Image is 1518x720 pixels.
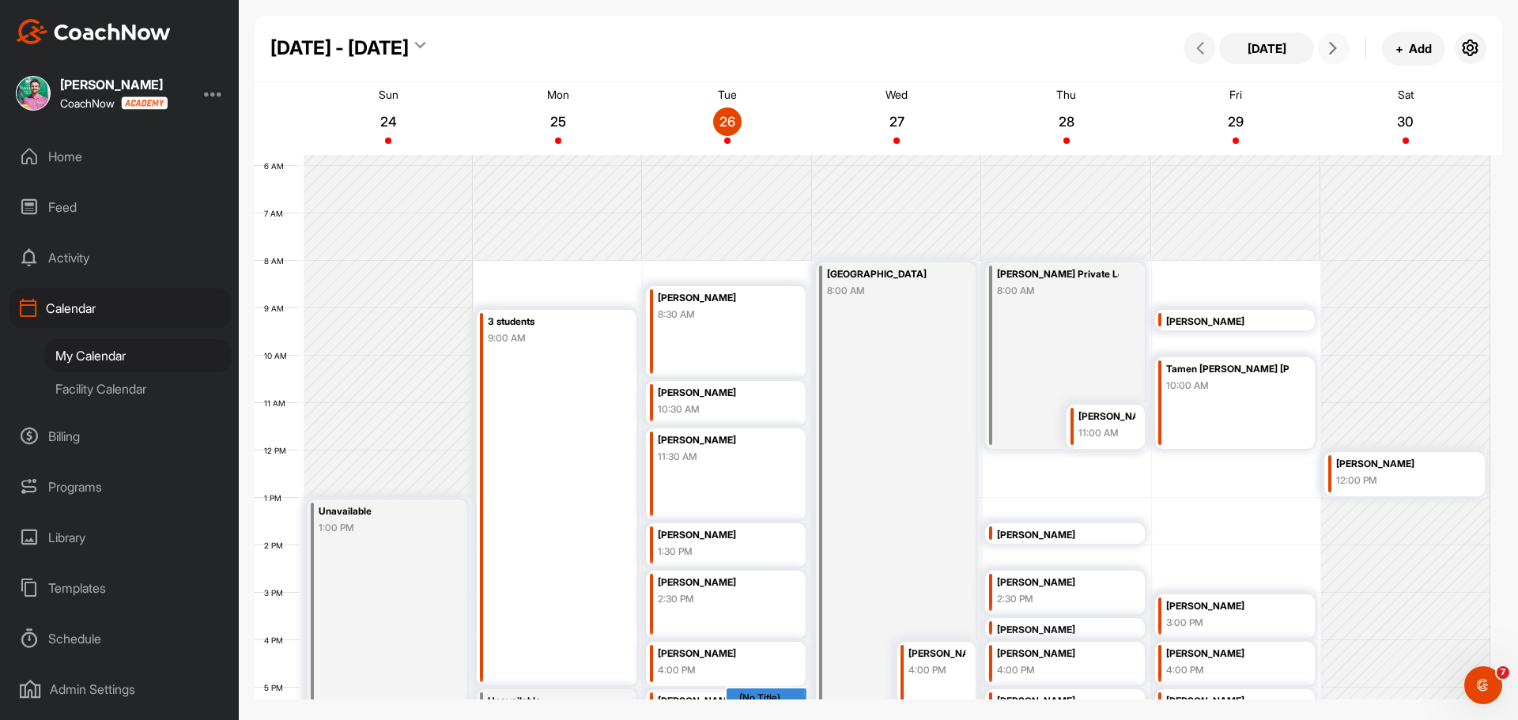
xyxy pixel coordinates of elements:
div: CoachNow [60,96,168,110]
div: 12 PM [255,446,302,455]
div: 1 PM [255,493,297,503]
div: I made a work ticket for the issue still impacting [PERSON_NAME]. [13,330,259,380]
div: [PERSON_NAME] [908,645,965,663]
div: 1:30 PM [658,545,780,559]
div: [PERSON_NAME] [1166,692,1288,711]
div: Update! [PERSON_NAME] should be able to book with no issue now. [25,424,247,454]
img: CoachNow [16,19,171,44]
div: [PERSON_NAME] [60,78,168,91]
div: [PERSON_NAME] [658,384,780,402]
div: 11:00 AM [1078,426,1135,440]
div: 1:00 PM [319,521,440,535]
div: [PERSON_NAME] [997,574,1119,592]
div: Schedule [9,619,232,658]
div: [DATE] [13,95,304,116]
button: Gif picker [50,518,62,530]
div: 2 PM [255,541,299,550]
b: [PERSON_NAME] [68,121,157,132]
div: [PERSON_NAME] [658,289,780,307]
div: [PERSON_NAME] [997,526,1119,545]
div: 10:30 AM [658,402,780,417]
div: Hi [PERSON_NAME], [25,162,220,178]
div: Templates [9,568,232,608]
div: 7 AM [255,209,299,218]
a: August 24, 2025 [304,82,473,155]
div: Amanda says… [13,264,304,331]
div: Looking into this for you right now! [25,186,220,202]
div: Facility Calendar [44,372,232,405]
textarea: Message… [13,484,303,511]
div: 10:00 AM [1166,379,1288,393]
button: +Add [1382,32,1445,66]
img: Profile image for Operator [45,9,70,34]
p: 27 [882,114,911,130]
div: 9:00 AM [488,331,610,345]
div: Library [9,518,232,557]
div: [PERSON_NAME] [658,645,780,663]
div: [PERSON_NAME] seems good to go now! Checking on the other two. [25,221,247,252]
div: 11:30 AM [658,450,780,464]
p: 30 [1391,114,1420,130]
div: 9 AM [255,303,300,313]
div: 4:00 PM [1166,663,1288,677]
div: 8:00 AM [827,284,949,298]
p: 25 [544,114,572,130]
img: Profile image for Amanda [47,119,63,134]
div: Operator says… [13,477,304,529]
img: square_b9766a750916adaee4143e2b92a72f2b.jpg [16,76,51,111]
button: Home [247,6,278,36]
div: 10 AM [255,351,303,360]
div: [PERSON_NAME] [1336,455,1459,473]
div: 6 AM [255,161,300,171]
div: 11 AM [255,398,301,408]
div: [GEOGRAPHIC_DATA] [827,266,949,284]
p: 29 [1222,114,1250,130]
p: 24 [374,114,402,130]
div: 5 PM [255,683,299,692]
div: [PERSON_NAME] [658,526,780,545]
a: August 28, 2025 [982,82,1151,155]
div: 8:00 AM [997,284,1119,298]
button: Upload attachment [75,518,88,530]
div: [PERSON_NAME] Tailor [658,692,780,711]
span: + [1395,40,1403,57]
div: Programs [9,467,232,507]
div: Home [9,137,232,176]
div: [PERSON_NAME] [1166,313,1288,331]
div: Amanda says… [13,212,304,263]
h1: Operator [77,8,133,20]
p: Thu [1056,88,1076,101]
div: 4:00 PM [997,663,1119,677]
a: August 27, 2025 [812,82,981,155]
div: Activity [9,238,232,277]
div: Amanda says… [13,153,304,212]
div: 8 AM [255,256,300,266]
div: Unavailable [319,503,440,521]
div: Admin Settings [9,669,232,709]
div: 4:00 PM [658,663,780,677]
div: (No Title) [739,691,806,705]
div: [DATE] [13,393,304,414]
p: 26 [713,114,742,130]
div: Unavailable [488,692,610,711]
a: August 26, 2025 [643,82,812,155]
div: [PERSON_NAME] [1166,597,1288,616]
div: Hi [PERSON_NAME],Looking into this for you right now! [13,153,232,210]
div: 2:30 PM [997,592,1119,606]
div: [PERSON_NAME] [997,692,1119,711]
p: Tue [718,88,737,101]
button: [DATE] [1219,32,1314,64]
div: I made a work ticket for the issue still impacting [PERSON_NAME]. [25,340,247,371]
div: Calendar [9,288,232,328]
div: Amanda says… [13,414,304,477]
div: 8:30 AM [658,307,780,322]
span: 7 [1497,666,1509,679]
p: Mon [547,88,569,101]
div: [PERSON_NAME] [997,645,1119,663]
p: Sun [379,88,398,101]
div: Amanda says… [13,330,304,393]
div: Update! [PERSON_NAME] should be able to book with no issue now. [13,414,259,464]
div: [PERSON_NAME] [658,574,780,592]
p: Fri [1229,88,1242,101]
div: [PERSON_NAME] [658,432,780,450]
